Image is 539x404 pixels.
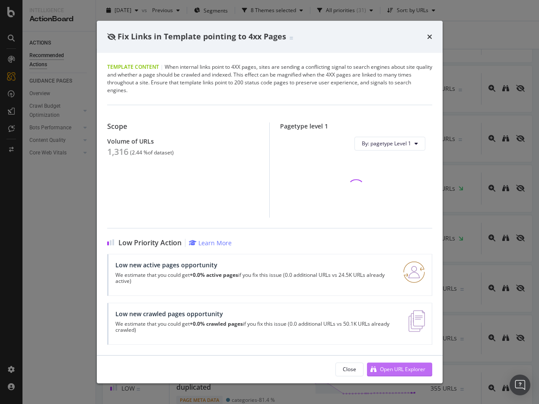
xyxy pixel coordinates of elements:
div: ( 2.44 % of dataset ) [130,150,174,156]
span: Fix Links in Template pointing to 4xx Pages [118,31,286,42]
div: Close [343,366,356,373]
span: Low Priority Action [118,239,182,247]
div: Pagetype level 1 [280,122,432,130]
img: Equal [290,37,293,39]
a: Learn More [189,239,232,247]
p: We estimate that you could get if you fix this issue (0.0 additional URLs vs 24.5K URLs already a... [115,272,393,284]
img: RO06QsNG.png [403,261,425,283]
span: | [160,63,163,71]
strong: +0.0% crawled pages [190,320,243,327]
div: Volume of URLs [107,138,259,145]
img: e5DMFwAAAABJRU5ErkJggg== [408,310,424,332]
div: Open URL Explorer [380,366,425,373]
div: Scope [107,122,259,131]
button: Open URL Explorer [367,362,432,376]
div: modal [97,21,443,383]
button: By: pagetype Level 1 [354,137,425,151]
span: By: pagetype Level 1 [362,140,411,147]
p: We estimate that you could get if you fix this issue (0.0 additional URLs vs 50.1K URLs already c... [115,321,399,333]
div: eye-slash [107,33,116,40]
div: 1,316 [107,147,128,157]
button: Close [335,362,364,376]
div: Open Intercom Messenger [510,375,530,395]
div: When internal links point to 4XX pages, sites are sending a conflicting signal to search engines ... [107,63,432,94]
span: Template Content [107,63,159,71]
div: times [427,31,432,42]
div: Low new active pages opportunity [115,261,393,269]
strong: +0.0% active pages [190,271,238,279]
div: Learn More [198,239,232,247]
div: Low new crawled pages opportunity [115,310,399,317]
